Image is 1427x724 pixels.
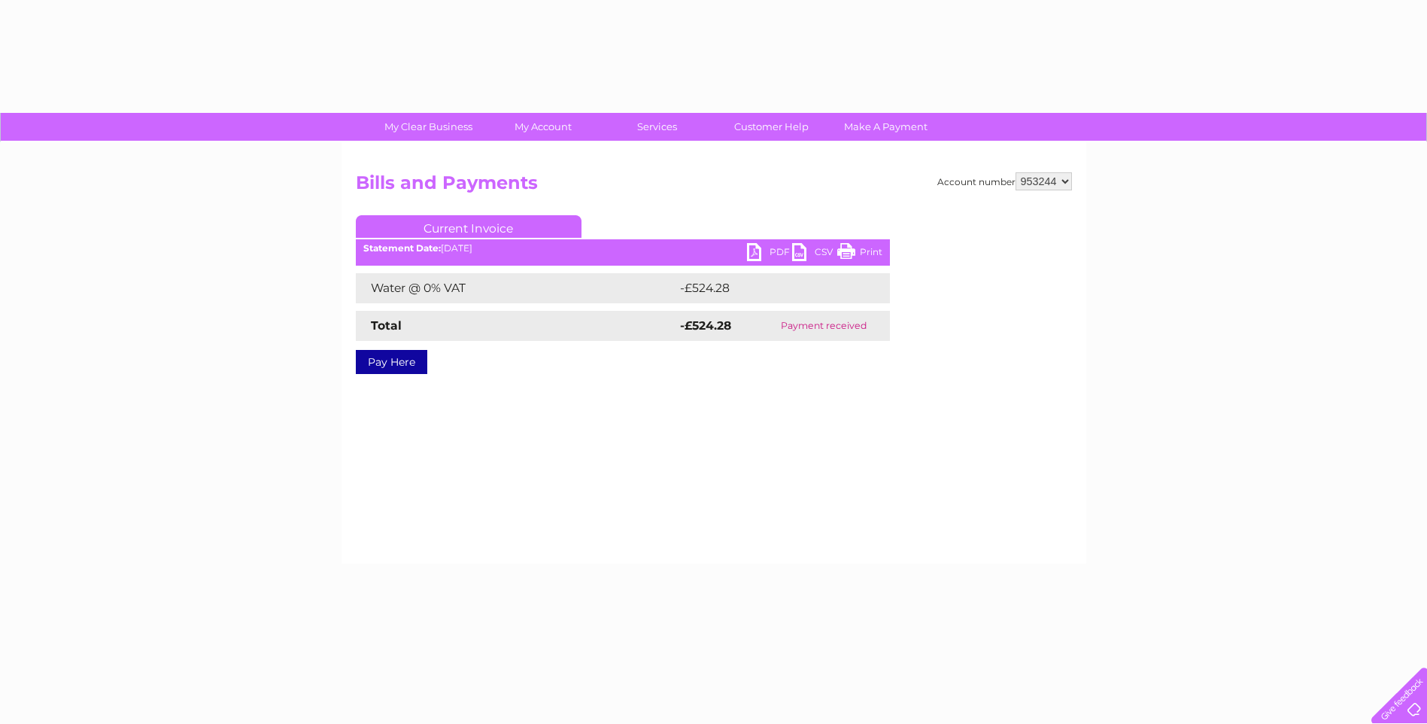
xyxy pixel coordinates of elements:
[366,113,490,141] a: My Clear Business
[356,243,890,254] div: [DATE]
[747,243,792,265] a: PDF
[595,113,719,141] a: Services
[837,243,882,265] a: Print
[792,243,837,265] a: CSV
[481,113,605,141] a: My Account
[356,172,1072,201] h2: Bills and Payments
[758,311,889,341] td: Payment received
[363,242,441,254] b: Statement Date:
[356,215,581,238] a: Current Invoice
[371,318,402,333] strong: Total
[824,113,948,141] a: Make A Payment
[676,273,865,303] td: -£524.28
[709,113,833,141] a: Customer Help
[356,273,676,303] td: Water @ 0% VAT
[680,318,731,333] strong: -£524.28
[356,350,427,374] a: Pay Here
[937,172,1072,190] div: Account number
